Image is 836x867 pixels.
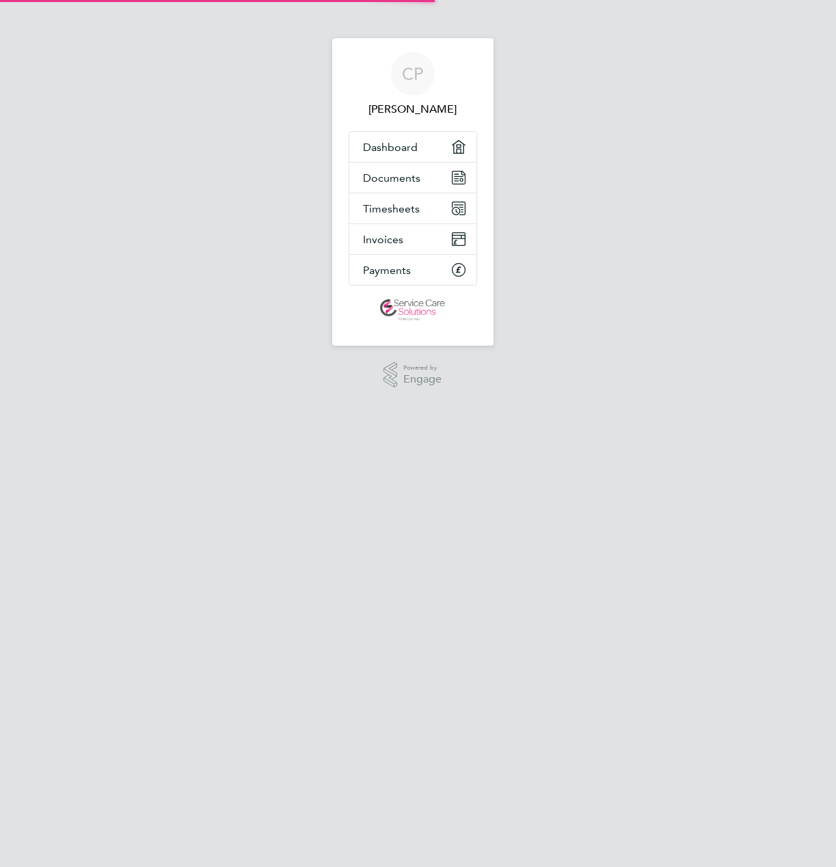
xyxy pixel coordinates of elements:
[349,163,476,193] a: Documents
[363,171,420,184] span: Documents
[363,233,403,246] span: Invoices
[349,52,477,118] a: CP[PERSON_NAME]
[363,202,420,215] span: Timesheets
[380,299,444,321] img: servicecare-logo-retina.png
[349,224,476,254] a: Invoices
[349,255,476,285] a: Payments
[332,38,494,346] nav: Main navigation
[349,132,476,162] a: Dashboard
[383,362,442,388] a: Powered byEngage
[402,65,423,83] span: CP
[349,101,477,118] span: Colin Paton
[363,141,418,154] span: Dashboard
[349,193,476,223] a: Timesheets
[349,299,477,321] a: Go to home page
[403,374,442,385] span: Engage
[403,362,442,374] span: Powered by
[363,264,411,277] span: Payments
